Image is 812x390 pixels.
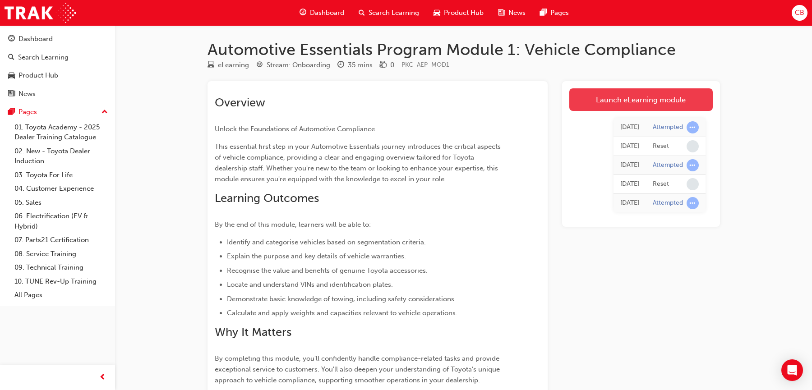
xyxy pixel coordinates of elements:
[380,60,394,71] div: Price
[215,354,502,384] span: By completing this module, you'll confidently handle compliance-related tasks and provide excepti...
[215,142,503,183] span: This essential first step in your Automotive Essentials journey introduces the critical aspects o...
[215,96,265,110] span: Overview
[11,288,111,302] a: All Pages
[533,4,576,22] a: pages-iconPages
[781,359,803,381] div: Open Intercom Messenger
[4,86,111,102] a: News
[11,182,111,196] a: 04. Customer Experience
[4,31,111,47] a: Dashboard
[300,7,306,18] span: guage-icon
[11,168,111,182] a: 03. Toyota For Life
[444,8,484,18] span: Product Hub
[369,8,419,18] span: Search Learning
[8,54,14,62] span: search-icon
[359,7,365,18] span: search-icon
[8,108,15,116] span: pages-icon
[550,8,569,18] span: Pages
[11,196,111,210] a: 05. Sales
[687,121,699,133] span: learningRecordVerb_ATTEMPT-icon
[11,233,111,247] a: 07. Parts21 Certification
[434,7,440,18] span: car-icon
[4,49,111,66] a: Search Learning
[267,60,330,70] div: Stream: Onboarding
[18,70,58,81] div: Product Hub
[8,72,15,80] span: car-icon
[215,325,291,339] span: Why It Matters
[208,40,720,60] h1: Automotive Essentials Program Module 1: Vehicle Compliance
[401,61,449,69] span: Learning resource code
[215,220,371,229] span: By the end of this module, learners will be able to:
[620,198,639,208] div: Tue Aug 12 2025 16:20:37 GMT+0930 (Australian Central Standard Time)
[540,7,547,18] span: pages-icon
[256,61,263,69] span: target-icon
[18,34,53,44] div: Dashboard
[795,8,804,18] span: CB
[653,142,669,151] div: Reset
[620,179,639,189] div: Tue Aug 19 2025 01:23:10 GMT+0930 (Australian Central Standard Time)
[11,261,111,275] a: 09. Technical Training
[11,209,111,233] a: 06. Electrification (EV & Hybrid)
[227,238,426,246] span: Identify and categorise vehicles based on segmentation criteria.
[498,7,505,18] span: news-icon
[215,191,319,205] span: Learning Outcomes
[491,4,533,22] a: news-iconNews
[426,4,491,22] a: car-iconProduct Hub
[337,61,344,69] span: clock-icon
[4,104,111,120] button: Pages
[620,122,639,133] div: Tue Aug 19 2025 01:38:26 GMT+0930 (Australian Central Standard Time)
[390,60,394,70] div: 0
[11,247,111,261] a: 08. Service Training
[11,120,111,144] a: 01. Toyota Academy - 2025 Dealer Training Catalogue
[208,60,249,71] div: Type
[18,107,37,117] div: Pages
[653,199,683,207] div: Attempted
[227,252,406,260] span: Explain the purpose and key details of vehicle warranties.
[18,89,36,99] div: News
[218,60,249,70] div: eLearning
[227,266,428,275] span: Recognise the value and benefits of genuine Toyota accessories.
[99,372,106,383] span: prev-icon
[18,52,69,63] div: Search Learning
[310,8,344,18] span: Dashboard
[620,160,639,170] div: Tue Aug 19 2025 01:23:11 GMT+0930 (Australian Central Standard Time)
[687,159,699,171] span: learningRecordVerb_ATTEMPT-icon
[4,67,111,84] a: Product Hub
[687,140,699,152] span: learningRecordVerb_NONE-icon
[8,35,15,43] span: guage-icon
[4,29,111,104] button: DashboardSearch LearningProduct HubNews
[101,106,108,118] span: up-icon
[337,60,373,71] div: Duration
[653,161,683,170] div: Attempted
[380,61,387,69] span: money-icon
[256,60,330,71] div: Stream
[687,178,699,190] span: learningRecordVerb_NONE-icon
[215,125,377,133] span: Unlock the Foundations of Automotive Compliance.
[687,197,699,209] span: learningRecordVerb_ATTEMPT-icon
[11,144,111,168] a: 02. New - Toyota Dealer Induction
[508,8,526,18] span: News
[653,180,669,188] div: Reset
[227,280,393,289] span: Locate and understand VINs and identification plates.
[292,4,351,22] a: guage-iconDashboard
[11,275,111,289] a: 10. TUNE Rev-Up Training
[792,5,807,21] button: CB
[5,3,76,23] img: Trak
[620,141,639,151] div: Tue Aug 19 2025 01:38:25 GMT+0930 (Australian Central Standard Time)
[227,295,456,303] span: Demonstrate basic knowledge of towing, including safety considerations.
[208,61,214,69] span: learningResourceType_ELEARNING-icon
[227,309,457,317] span: Calculate and apply weights and capacities relevant to vehicle operations.
[351,4,426,22] a: search-iconSearch Learning
[569,88,713,111] a: Launch eLearning module
[653,123,683,132] div: Attempted
[348,60,373,70] div: 35 mins
[8,90,15,98] span: news-icon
